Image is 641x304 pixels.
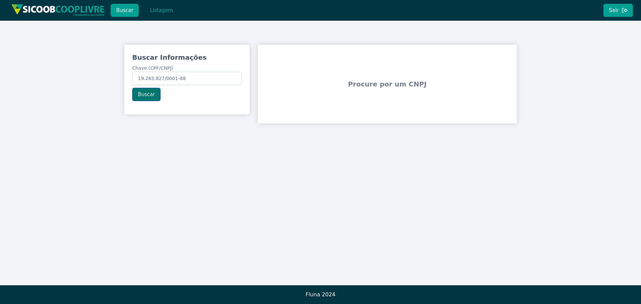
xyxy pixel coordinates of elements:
[132,72,242,85] input: Chave (CPF/CNPJ)
[132,53,242,62] h3: Buscar Informações
[144,4,179,17] button: Listagem
[132,65,173,71] span: Chave (CPF/CNPJ)
[603,4,633,17] button: Sair
[111,4,139,17] button: Buscar
[260,63,514,105] span: Procure por um CNPJ
[305,291,336,298] span: Fluna 2024
[132,88,161,101] button: Buscar
[11,4,105,16] img: img/sicoob_cooplivre.png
